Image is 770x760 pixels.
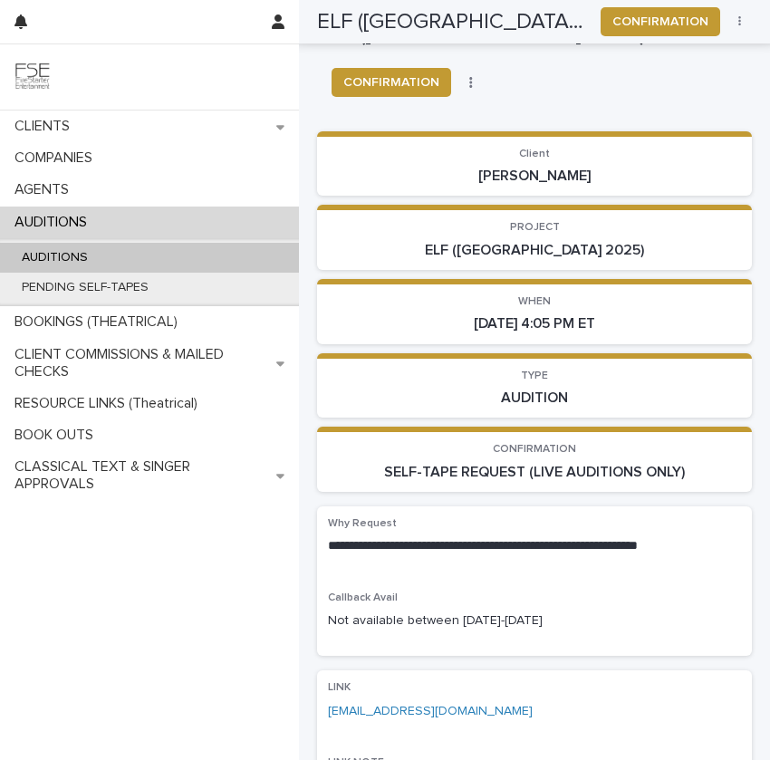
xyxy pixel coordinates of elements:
p: BOOKINGS (THEATRICAL) [7,313,192,331]
button: CONFIRMATION [601,7,720,36]
p: CLIENT COMMISSIONS & MAILED CHECKS [7,346,276,380]
p: CLASSICAL TEXT & SINGER APPROVALS [7,458,276,493]
p: AUDITIONS [7,214,101,231]
p: SELF-TAPE REQUEST (LIVE AUDITIONS ONLY) [328,464,741,481]
span: PROJECT [510,222,560,233]
h2: ELF ([GEOGRAPHIC_DATA] 2025) [317,9,586,35]
span: Client [519,149,550,159]
span: LINK [328,682,351,693]
p: AUDITION [328,390,741,407]
span: Why Request [328,518,397,529]
span: Callback Avail [328,592,398,603]
p: [PERSON_NAME] [328,168,741,185]
p: AGENTS [7,181,83,198]
span: CONFIRMATION [493,444,576,455]
p: Not available between [DATE]-[DATE] [328,611,741,630]
a: [EMAIL_ADDRESS][DOMAIN_NAME] [328,705,533,717]
span: WHEN [518,296,551,307]
span: CONFIRMATION [612,13,708,31]
p: [DATE] 4:05 PM ET [328,315,741,332]
img: 9JgRvJ3ETPGCJDhvPVA5 [14,59,51,95]
p: RESOURCE LINKS (Theatrical) [7,395,212,412]
p: PENDING SELF-TAPES [7,280,163,295]
span: CONFIRMATION [343,73,439,91]
p: CLIENTS [7,118,84,135]
button: CONFIRMATION [332,68,451,97]
p: BOOK OUTS [7,427,108,444]
p: ELF ([GEOGRAPHIC_DATA] 2025) [328,242,741,259]
p: COMPANIES [7,149,107,167]
p: AUDITIONS [7,250,102,265]
span: TYPE [521,370,548,381]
